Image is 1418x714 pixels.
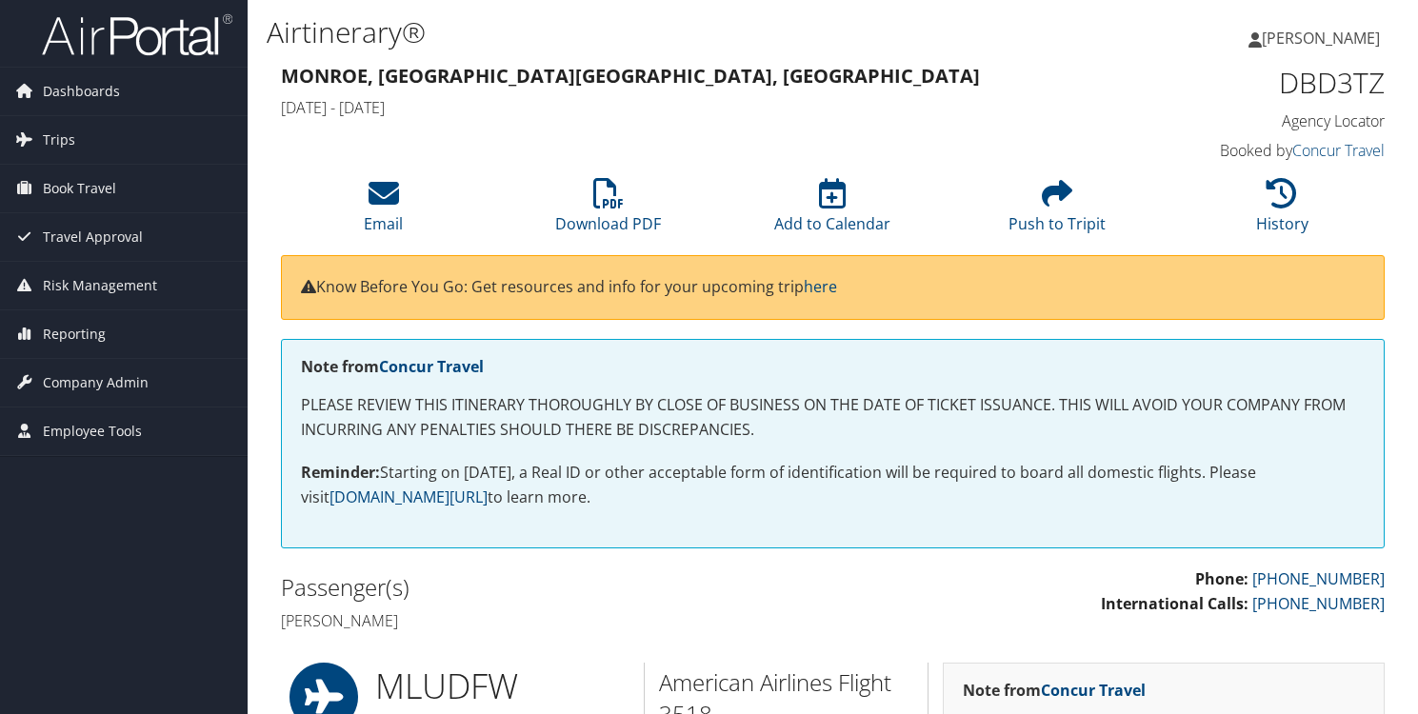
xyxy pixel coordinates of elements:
h1: DBD3TZ [1130,63,1385,103]
a: Email [364,188,403,234]
h4: [DATE] - [DATE] [281,97,1102,118]
a: Push to Tripit [1009,188,1106,234]
h1: MLU DFW [375,663,629,710]
h4: [PERSON_NAME] [281,610,819,631]
strong: Note from [301,356,484,377]
a: History [1256,188,1308,234]
a: Concur Travel [379,356,484,377]
span: Employee Tools [43,407,142,455]
a: [PERSON_NAME] [1248,10,1399,67]
h2: Passenger(s) [281,571,819,604]
strong: Reminder: [301,462,380,483]
strong: Note from [963,680,1146,701]
span: Book Travel [43,165,116,212]
span: Risk Management [43,262,157,309]
p: PLEASE REVIEW THIS ITINERARY THOROUGHLY BY CLOSE OF BUSINESS ON THE DATE OF TICKET ISSUANCE. THIS... [301,393,1365,442]
h4: Booked by [1130,140,1385,161]
a: Concur Travel [1041,680,1146,701]
span: Travel Approval [43,213,143,261]
span: Company Admin [43,359,149,407]
h4: Agency Locator [1130,110,1385,131]
p: Starting on [DATE], a Real ID or other acceptable form of identification will be required to boar... [301,461,1365,509]
h1: Airtinerary® [267,12,1022,52]
span: Reporting [43,310,106,358]
a: [PHONE_NUMBER] [1252,568,1385,589]
strong: Monroe, [GEOGRAPHIC_DATA] [GEOGRAPHIC_DATA], [GEOGRAPHIC_DATA] [281,63,980,89]
img: airportal-logo.png [42,12,232,57]
span: Trips [43,116,75,164]
span: [PERSON_NAME] [1262,28,1380,49]
a: Add to Calendar [774,188,890,234]
a: here [804,276,837,297]
strong: International Calls: [1101,593,1248,614]
a: [PHONE_NUMBER] [1252,593,1385,614]
strong: Phone: [1195,568,1248,589]
a: [DOMAIN_NAME][URL] [330,486,488,507]
span: Dashboards [43,68,120,115]
a: Concur Travel [1292,140,1385,161]
a: Download PDF [555,188,661,234]
p: Know Before You Go: Get resources and info for your upcoming trip [301,275,1365,300]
